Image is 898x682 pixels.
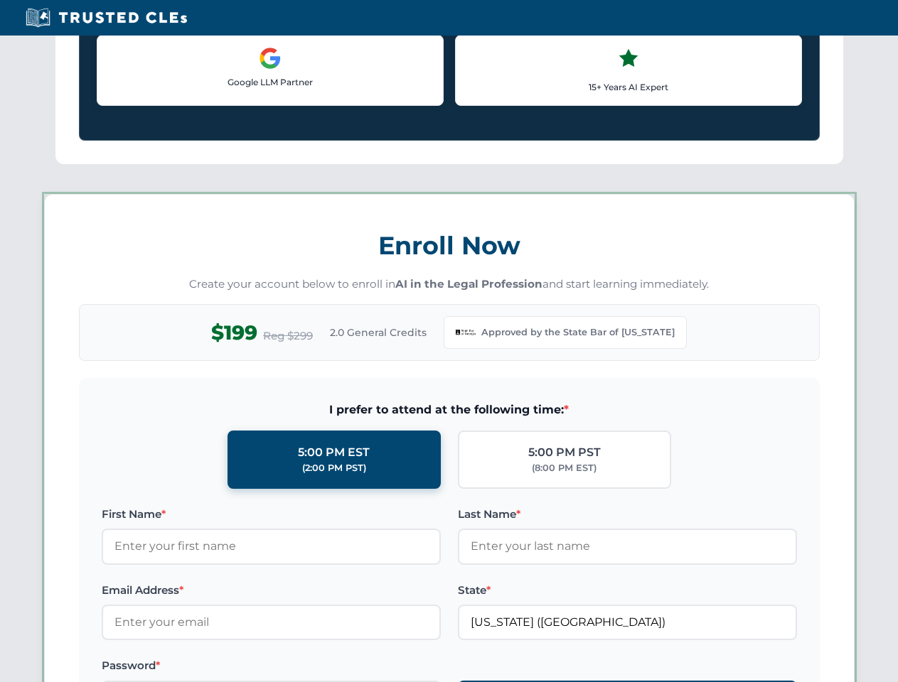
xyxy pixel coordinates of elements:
span: Approved by the State Bar of [US_STATE] [481,325,675,340]
img: Trusted CLEs [21,7,191,28]
span: $199 [211,317,257,349]
img: Georgia Bar [456,323,476,342]
span: 2.0 General Credits [330,325,427,340]
input: Enter your email [102,605,441,640]
span: I prefer to attend at the following time: [102,401,797,419]
div: 5:00 PM EST [298,443,370,462]
label: State [458,582,797,599]
div: (2:00 PM PST) [302,461,366,475]
p: Google LLM Partner [109,75,432,89]
span: Reg $299 [263,328,313,345]
h3: Enroll Now [79,223,820,268]
strong: AI in the Legal Profession [395,277,542,291]
div: (8:00 PM EST) [532,461,597,475]
label: First Name [102,506,441,523]
p: Create your account below to enroll in and start learning immediately. [79,276,820,293]
input: Georgia (GA) [458,605,797,640]
label: Last Name [458,506,797,523]
div: 5:00 PM PST [528,443,601,462]
p: 15+ Years AI Expert [467,80,790,94]
input: Enter your last name [458,529,797,564]
img: Google [259,47,282,70]
label: Password [102,657,441,674]
input: Enter your first name [102,529,441,564]
label: Email Address [102,582,441,599]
